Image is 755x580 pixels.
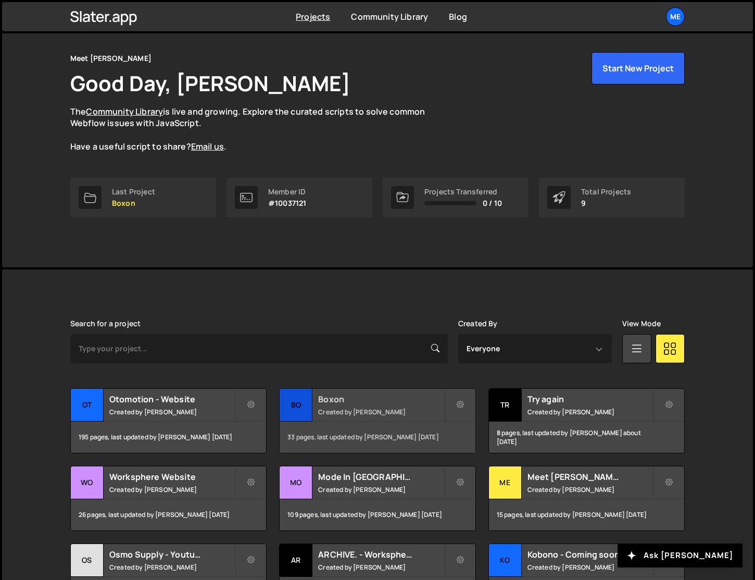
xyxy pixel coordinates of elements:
[489,499,684,530] div: 15 pages, last updated by [PERSON_NAME] [DATE]
[527,485,653,494] small: Created by [PERSON_NAME]
[70,319,141,328] label: Search for a project
[449,11,467,22] a: Blog
[71,422,266,453] div: 195 pages, last updated by [PERSON_NAME] [DATE]
[527,549,653,560] h2: Kobono - Coming soon
[112,188,155,196] div: Last Project
[109,408,235,416] small: Created by [PERSON_NAME]
[489,466,522,499] div: Me
[279,388,475,453] a: Bo Boxon Created by [PERSON_NAME] 33 pages, last updated by [PERSON_NAME] [DATE]
[70,466,267,531] a: Wo Worksphere Website Created by [PERSON_NAME] 26 pages, last updated by [PERSON_NAME] [DATE]
[191,141,224,152] a: Email us
[70,52,152,65] div: Meet [PERSON_NAME]
[280,422,475,453] div: 33 pages, last updated by [PERSON_NAME] [DATE]
[280,499,475,530] div: 109 pages, last updated by [PERSON_NAME] [DATE]
[109,393,235,405] h2: Otomotion - Website
[527,563,653,572] small: Created by [PERSON_NAME]
[279,466,475,531] a: Mo Mode In [GEOGRAPHIC_DATA] Created by [PERSON_NAME] 109 pages, last updated by [PERSON_NAME] [D...
[488,388,685,453] a: Tr Try again Created by [PERSON_NAME] 8 pages, last updated by [PERSON_NAME] about [DATE]
[318,485,444,494] small: Created by [PERSON_NAME]
[318,563,444,572] small: Created by [PERSON_NAME]
[489,422,684,453] div: 8 pages, last updated by [PERSON_NAME] about [DATE]
[280,466,312,499] div: Mo
[483,199,502,207] span: 0 / 10
[109,549,235,560] h2: Osmo Supply - Youtube
[318,393,444,405] h2: Boxon
[268,188,306,196] div: Member ID
[618,544,743,567] button: Ask [PERSON_NAME]
[280,389,312,422] div: Bo
[70,69,350,97] h1: Good Day, [PERSON_NAME]
[71,466,104,499] div: Wo
[489,389,522,422] div: Tr
[112,199,155,207] p: Boxon
[424,188,502,196] div: Projects Transferred
[622,319,661,328] label: View Mode
[70,178,216,217] a: Last Project Boxon
[351,11,428,22] a: Community Library
[296,11,330,22] a: Projects
[86,106,163,117] a: Community Library
[581,188,631,196] div: Total Projects
[109,485,235,494] small: Created by [PERSON_NAME]
[70,106,445,153] p: The is live and growing. Explore the curated scripts to solve common Webflow issues with JavaScri...
[109,563,235,572] small: Created by [PERSON_NAME]
[666,7,685,26] a: Me
[318,549,444,560] h2: ARCHIVE. - Worksphere
[489,544,522,577] div: Ko
[527,393,653,405] h2: Try again
[71,389,104,422] div: Ot
[71,499,266,530] div: 26 pages, last updated by [PERSON_NAME] [DATE]
[527,408,653,416] small: Created by [PERSON_NAME]
[71,544,104,577] div: Os
[109,471,235,483] h2: Worksphere Website
[581,199,631,207] p: 9
[458,319,498,328] label: Created By
[318,408,444,416] small: Created by [PERSON_NAME]
[488,466,685,531] a: Me Meet [PERSON_NAME]™ Created by [PERSON_NAME] 15 pages, last updated by [PERSON_NAME] [DATE]
[70,388,267,453] a: Ot Otomotion - Website Created by [PERSON_NAME] 195 pages, last updated by [PERSON_NAME] [DATE]
[592,52,685,84] button: Start New Project
[318,471,444,483] h2: Mode In [GEOGRAPHIC_DATA]
[280,544,312,577] div: AR
[70,334,448,363] input: Type your project...
[268,199,306,207] p: #10037121
[527,471,653,483] h2: Meet [PERSON_NAME]™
